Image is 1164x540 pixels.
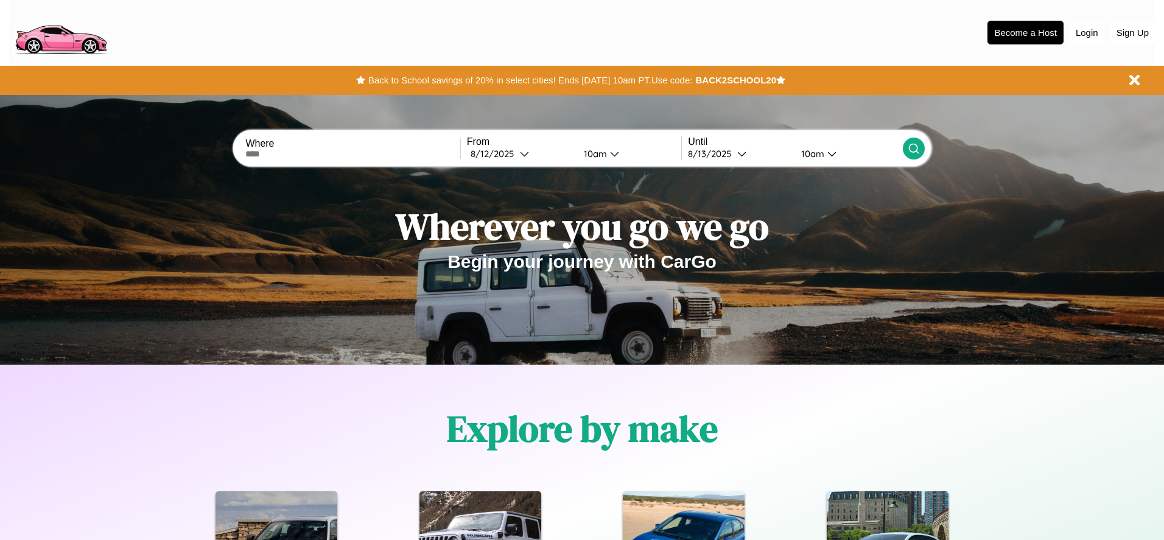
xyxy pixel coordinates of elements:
button: 8/12/2025 [467,147,574,160]
div: 10am [578,148,610,160]
label: From [467,136,681,147]
button: Login [1070,21,1104,44]
button: Back to School savings of 20% in select cities! Ends [DATE] 10am PT.Use code: [365,72,695,89]
div: 8 / 13 / 2025 [688,148,737,160]
label: Where [245,138,460,149]
b: BACK2SCHOOL20 [695,75,776,85]
label: Until [688,136,902,147]
button: Sign Up [1110,21,1155,44]
img: logo [9,6,112,57]
h1: Explore by make [447,404,718,454]
button: 10am [791,147,902,160]
button: Become a Host [987,21,1064,44]
button: 10am [574,147,681,160]
div: 10am [795,148,827,160]
div: 8 / 12 / 2025 [471,148,520,160]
